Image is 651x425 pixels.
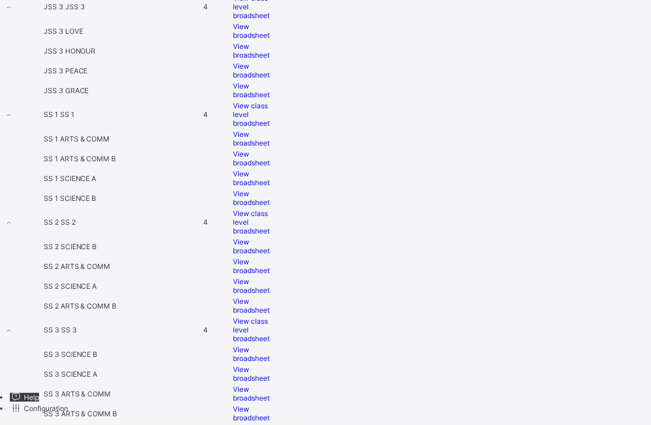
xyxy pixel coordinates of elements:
span: 4 [203,110,208,119]
span: SS 2 [61,218,76,226]
a: View broadsheet [233,130,270,147]
span: JSS 3 PEACE [44,66,88,75]
a: View broadsheet [233,345,270,363]
span: JSS 3 HONOUR [44,47,96,55]
a: View class level broadsheet [233,317,270,343]
a: View class level broadsheet [233,101,270,127]
span: SS 2 ARTS & COMM B [44,302,117,310]
span: SS 1 [44,110,60,119]
a: View broadsheet [233,42,270,59]
span: SS 2 SCIENCE B [44,242,97,251]
a: View broadsheet [233,62,270,79]
span: SS 1 SCIENCE B [44,194,97,203]
a: View broadsheet [233,150,270,167]
span: Configuration [24,404,68,413]
span: SS 3 SCIENCE A [44,370,98,378]
span: SS 3 [61,325,77,334]
span: JSS 3 [65,2,85,11]
span: SS 3 ARTS & COMM B [44,409,118,418]
a: View broadsheet [233,189,270,207]
a: View broadsheet [233,169,270,187]
a: View broadsheet [233,22,270,40]
span: 4 [203,218,208,226]
span: SS 1 ARTS & COMM B [44,154,116,163]
span: SS 3 ARTS & COMM [44,389,111,398]
span: SS 1 [60,110,75,119]
span: SS 2 [44,218,61,226]
span: JSS 3 GRACE [44,86,89,95]
span: JSS 3 [44,2,65,11]
span: 4 [203,325,208,334]
a: View broadsheet [233,257,270,275]
span: SS 2 SCIENCE A [44,282,97,291]
span: Help [24,393,39,402]
a: View broadsheet [233,238,270,255]
span: JSS 3 LOVE [44,27,83,36]
a: View broadsheet [233,385,270,402]
span: SS 2 ARTS & COMM [44,262,111,271]
a: View broadsheet [233,82,270,99]
a: View broadsheet [233,277,270,295]
a: View broadsheet [233,365,270,382]
span: SS 1 ARTS & COMM [44,134,110,143]
span: SS 3 [44,325,61,334]
span: 4 [203,2,208,11]
span: SS 1 SCIENCE A [44,174,97,183]
a: View broadsheet [233,297,270,314]
a: View class level broadsheet [233,209,270,235]
a: View broadsheet [233,405,270,422]
span: SS 3 SCIENCE B [44,350,98,359]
